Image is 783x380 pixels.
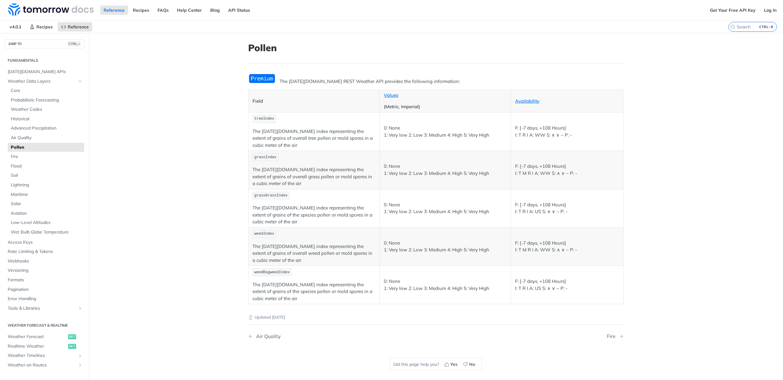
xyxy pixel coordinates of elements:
[8,78,76,85] span: Weather Data Layers
[515,201,619,215] p: F: [-7 days, +108 Hours] I: T R I A: US S: ∧ ∨ ~ P: -
[442,360,461,369] button: Yes
[248,327,624,345] nav: Pagination Controls
[11,201,83,207] span: Solar
[11,154,83,160] span: Fire
[11,192,83,198] span: Maritime
[5,39,84,48] button: JUMP TOCTRL-/
[78,306,83,311] button: Show subpages for Tools & Libraries
[461,360,478,369] button: No
[5,247,84,256] a: Rate Limiting & Tokens
[5,238,84,247] a: Access Keys
[8,180,84,190] a: Lightning
[6,22,25,31] span: v4.0.1
[248,78,624,85] p: The [DATE][DOMAIN_NAME] REST Weather API provides the following information:
[68,344,76,349] span: get
[8,143,84,152] a: Pollen
[8,105,84,114] a: Weather Codes
[5,58,84,63] h2: Fundamentals
[5,275,84,285] a: Formats
[11,106,83,113] span: Weather Codes
[8,162,84,171] a: Flood
[8,190,84,199] a: Maritime
[78,79,83,84] button: Hide subpages for Weather Data Layers
[8,258,83,264] span: Webhooks
[515,163,619,177] p: F: [-7 days, +108 Hours] I: T M R I A: WW S: ∧ ∨ ~ P: -
[8,305,76,312] span: Tools & Libraries
[5,332,84,341] a: Weather Forecastget
[67,41,81,46] span: CTRL-/
[252,204,375,225] p: The [DATE][DOMAIN_NAME] index representing the extent of grains of the species pollen or mold spo...
[11,135,83,141] span: Air Quality
[26,22,56,31] a: Recipes
[730,24,735,29] svg: Search
[254,117,274,121] span: treeIndex
[36,24,53,30] span: Recipes
[384,278,507,292] p: 0: None 1: Very low 2: Low 3: Medium 4: High 5: Very High
[254,155,277,159] span: grassIndex
[5,351,84,360] a: Weather TimelinesShow subpages for Weather Timelines
[8,334,67,340] span: Weather Forecast
[11,144,83,151] span: Pollen
[8,218,84,227] a: Low-Level Altitudes
[248,333,409,339] a: Previous Page: Air Quality
[252,166,375,187] p: The [DATE][DOMAIN_NAME] index representing the extent of grains of overall grass pollen or mold s...
[8,343,67,349] span: Realtime Weather
[515,125,619,138] p: F: [-7 days, +108 Hours] I: T R I A: WW S: ∧ ∨ ~ P: -
[8,228,84,237] a: Wet Bulb Globe Temperature
[5,285,84,294] a: Pagination
[5,257,84,266] a: Webhooks
[390,358,482,371] div: Did this page help you?
[11,229,83,235] span: Wet Bulb Globe Temperature
[760,6,780,15] a: Log In
[8,353,76,359] span: Weather Timelines
[8,362,76,368] span: Weather on Routes
[384,103,507,110] p: (Metric, Imperial)
[207,6,223,15] a: Blog
[252,243,375,264] p: The [DATE][DOMAIN_NAME] index representing the extent of grains of overall weed pollen or mold sp...
[11,182,83,188] span: Lightning
[253,333,281,339] div: Air Quality
[384,163,507,177] p: 0: None 1: Very low 2: Low 3: Medium 4: High 5: Very High
[384,125,507,138] p: 0: None 1: Very low 2: Low 3: Medium 4: High 5: Very High
[384,92,398,98] a: Values
[8,171,84,180] a: Soil
[11,97,83,103] span: Probabilistic Forecasting
[5,304,84,313] a: Tools & LibrariesShow subpages for Tools & Libraries
[129,6,153,15] a: Recipes
[252,128,375,149] p: The [DATE][DOMAIN_NAME] index representing the extent of grains of overall tree pollen or mold sp...
[384,201,507,215] p: 0: None 1: Very low 2: Low 3: Medium 4: High 5: Very High
[11,210,83,217] span: Aviation
[252,98,375,105] p: Field
[8,239,83,246] span: Access Keys
[8,249,83,255] span: Rate Limiting & Tokens
[11,220,83,226] span: Low-Level Altitudes
[8,277,83,283] span: Formats
[11,172,83,179] span: Soil
[68,24,89,30] span: Reference
[100,6,128,15] a: Reference
[78,363,83,368] button: Show subpages for Weather on Routes
[8,199,84,209] a: Solar
[8,152,84,161] a: Fire
[5,294,84,304] a: Error Handling
[8,96,84,105] a: Probabilistic Forecasting
[248,314,624,320] p: Updated [DATE]
[8,296,83,302] span: Error Handling
[5,266,84,275] a: Versioning
[11,116,83,122] span: Historical
[252,281,375,302] p: The [DATE][DOMAIN_NAME] index representing the extent of grains of the species pollen or mold spo...
[11,163,83,169] span: Flood
[607,333,619,339] div: Fire
[254,193,288,198] span: grassGrassIndex
[5,67,84,76] a: [DATE][DOMAIN_NAME] APIs
[174,6,205,15] a: Help Center
[58,22,92,31] a: Reference
[5,361,84,370] a: Weather on RoutesShow subpages for Weather on Routes
[11,88,83,94] span: Core
[5,323,84,328] h2: Weather Forecast & realtime
[248,42,624,53] h1: Pollen
[254,270,290,275] span: weedRagweedIndex
[5,77,84,86] a: Weather Data LayersHide subpages for Weather Data Layers
[78,353,83,358] button: Show subpages for Weather Timelines
[607,333,624,339] a: Next Page: Fire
